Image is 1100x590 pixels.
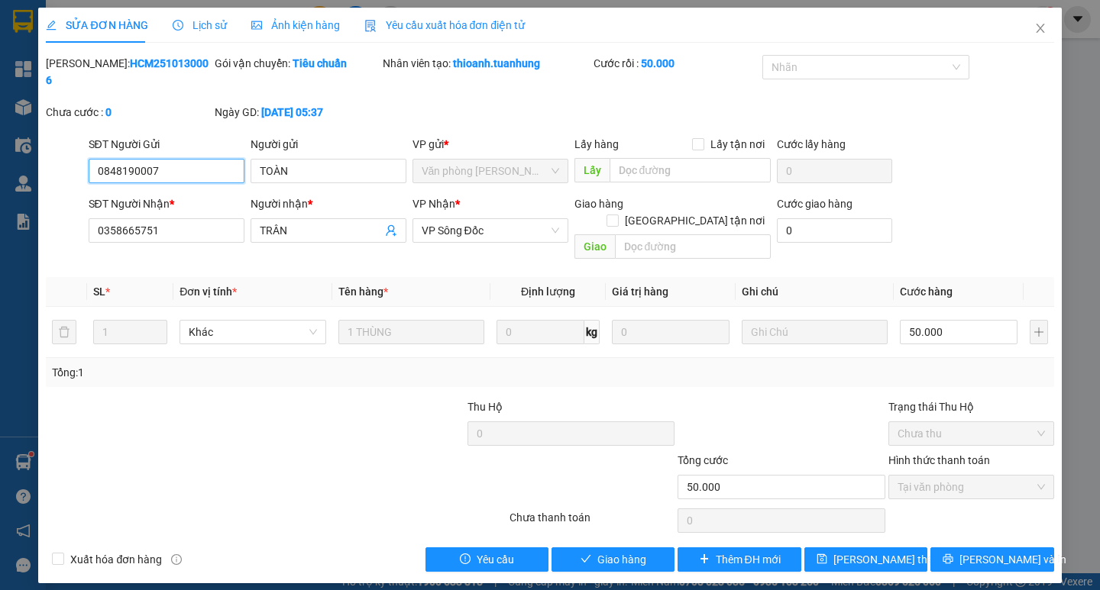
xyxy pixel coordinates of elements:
[641,57,675,69] b: 50.000
[930,547,1053,572] button: printer[PERSON_NAME] và In
[804,547,927,572] button: save[PERSON_NAME] thay đổi
[898,476,1045,498] span: Tại văn phòng
[89,195,244,212] div: SĐT Người Nhận
[777,159,892,183] input: Cước lấy hàng
[385,224,397,237] span: user-add
[251,195,406,212] div: Người nhận
[610,158,771,182] input: Dọc đường
[817,553,827,566] span: save
[64,551,168,568] span: Xuất hóa đơn hàng
[699,553,710,566] span: plus
[704,136,771,153] span: Lấy tận nơi
[888,398,1054,415] div: Trạng thái Thu Hộ
[597,551,646,568] span: Giao hàng
[777,198,852,210] label: Cước giao hàng
[93,285,105,298] span: SL
[574,158,610,182] span: Lấy
[833,551,956,568] span: [PERSON_NAME] thay đổi
[364,20,377,32] img: icon
[1030,320,1048,344] button: plus
[422,219,559,242] span: VP Sông Đốc
[552,547,675,572] button: checkGiao hàng
[412,198,455,210] span: VP Nhận
[412,136,568,153] div: VP gửi
[900,285,953,298] span: Cước hàng
[46,104,212,121] div: Chưa cước :
[251,19,340,31] span: Ảnh kiện hàng
[46,55,212,89] div: [PERSON_NAME]:
[619,212,771,229] span: [GEOGRAPHIC_DATA] tận nơi
[215,104,380,121] div: Ngày GD:
[574,138,619,150] span: Lấy hàng
[521,285,575,298] span: Định lượng
[52,364,425,381] div: Tổng: 1
[422,160,559,182] span: Văn phòng Hồ Chí Minh
[678,454,728,466] span: Tổng cước
[46,19,147,31] span: SỬA ĐƠN HÀNG
[338,320,484,344] input: VD: Bàn, Ghế
[46,20,57,31] span: edit
[460,553,471,566] span: exclamation-circle
[251,136,406,153] div: Người gửi
[383,55,590,72] div: Nhân viên tạo:
[581,553,591,566] span: check
[736,277,894,307] th: Ghi chú
[888,454,990,466] label: Hình thức thanh toán
[251,20,262,31] span: picture
[678,547,801,572] button: plusThêm ĐH mới
[777,218,892,243] input: Cước giao hàng
[1034,22,1047,34] span: close
[959,551,1066,568] span: [PERSON_NAME] và In
[173,19,227,31] span: Lịch sử
[574,234,615,259] span: Giao
[1019,8,1062,50] button: Close
[612,285,668,298] span: Giá trị hàng
[261,106,323,118] b: [DATE] 05:37
[180,285,237,298] span: Đơn vị tính
[615,234,771,259] input: Dọc đường
[89,136,244,153] div: SĐT Người Gửi
[105,106,112,118] b: 0
[189,321,316,343] span: Khác
[584,320,600,344] span: kg
[612,320,730,344] input: 0
[777,138,846,150] label: Cước lấy hàng
[594,55,759,72] div: Cước rồi :
[453,57,540,69] b: thioanh.tuanhung
[364,19,526,31] span: Yêu cầu xuất hóa đơn điện tử
[215,55,380,72] div: Gói vận chuyển:
[425,547,548,572] button: exclamation-circleYêu cầu
[171,554,182,565] span: info-circle
[477,551,514,568] span: Yêu cầu
[338,285,388,298] span: Tên hàng
[943,553,953,566] span: printer
[508,509,677,536] div: Chưa thanh toán
[716,551,781,568] span: Thêm ĐH mới
[467,401,503,413] span: Thu Hộ
[574,198,623,210] span: Giao hàng
[52,320,76,344] button: delete
[898,422,1045,445] span: Chưa thu
[742,320,888,344] input: Ghi Chú
[173,20,183,31] span: clock-circle
[293,57,347,69] b: Tiêu chuẩn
